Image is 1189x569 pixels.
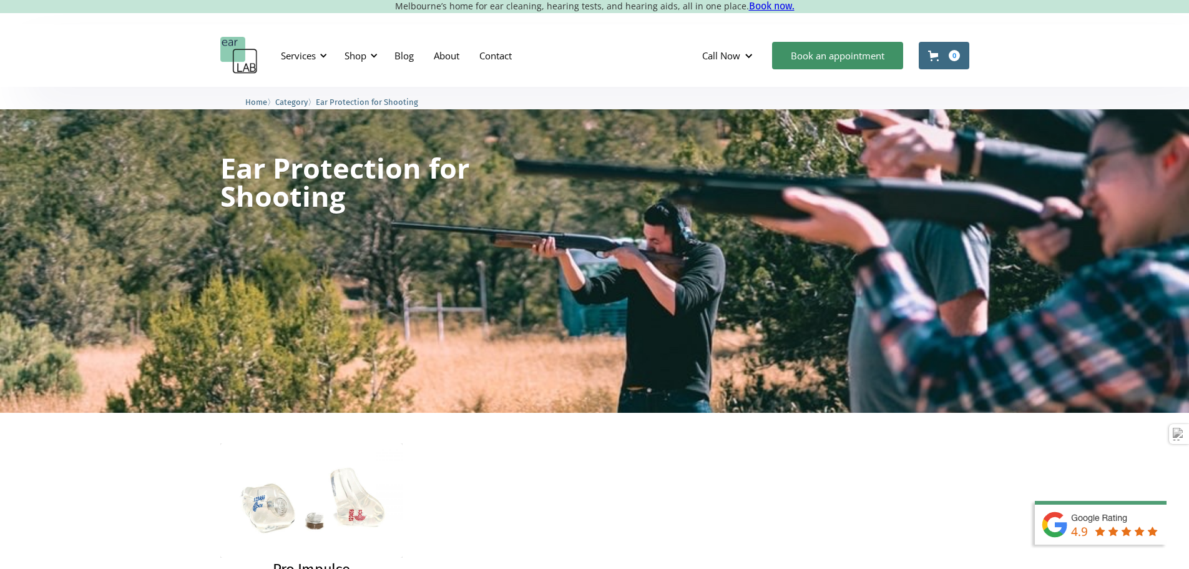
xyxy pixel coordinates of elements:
[275,96,308,107] a: Category
[220,37,258,74] a: home
[245,96,267,107] a: Home
[275,96,316,109] li: 〉
[772,42,903,69] a: Book an appointment
[345,49,366,62] div: Shop
[337,37,381,74] div: Shop
[245,96,275,109] li: 〉
[316,97,418,107] span: Ear Protection for Shooting
[469,37,522,74] a: Contact
[220,443,403,558] img: Pro Impulse
[424,37,469,74] a: About
[919,42,969,69] a: Open cart
[275,97,308,107] span: Category
[692,37,766,74] div: Call Now
[245,97,267,107] span: Home
[384,37,424,74] a: Blog
[281,49,316,62] div: Services
[273,37,331,74] div: Services
[220,154,552,210] h1: Ear Protection for Shooting
[949,50,960,61] div: 0
[316,96,418,107] a: Ear Protection for Shooting
[702,49,740,62] div: Call Now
